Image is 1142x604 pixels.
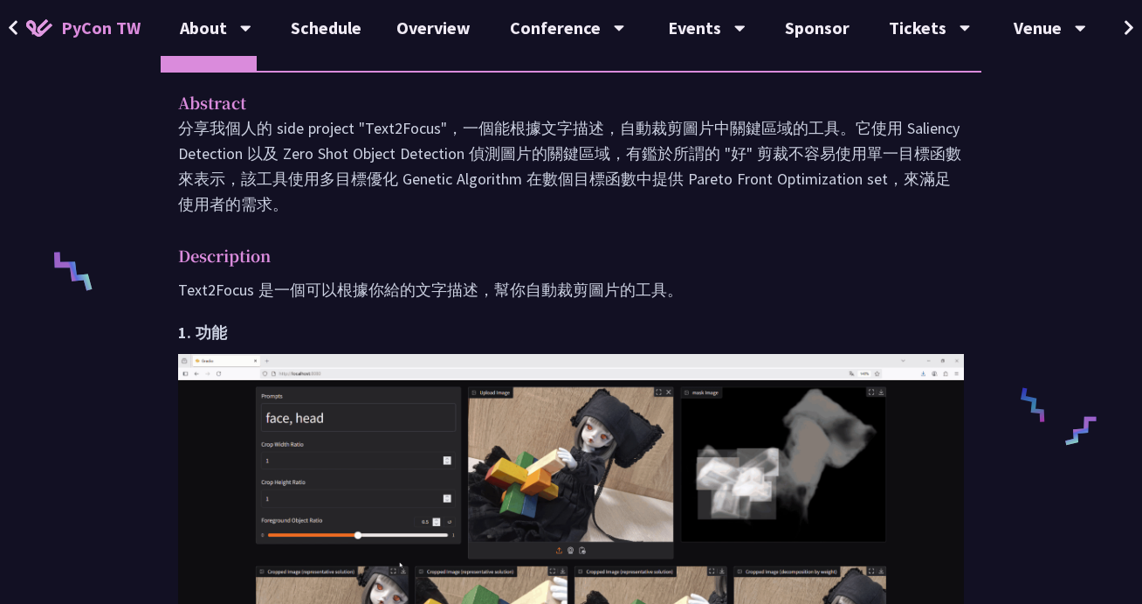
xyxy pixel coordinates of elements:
[9,6,158,50] a: PyCon TW
[61,15,141,41] span: PyCon TW
[26,19,52,37] img: Home icon of PyCon TW 2025
[178,115,964,217] p: 分享我個人的 side project "Text2Focus"，一個能根據文字描述，自動裁剪圖片中關鍵區域的工具。它使用 Saliency Detection 以及 Zero Shot Obj...
[178,320,964,345] h2: 1. 功能
[178,90,929,115] p: Abstract
[178,243,929,268] p: Description
[178,277,964,302] p: Text2Focus 是一個可以根據你給的文字描述，幫你自動裁剪圖片的工具。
